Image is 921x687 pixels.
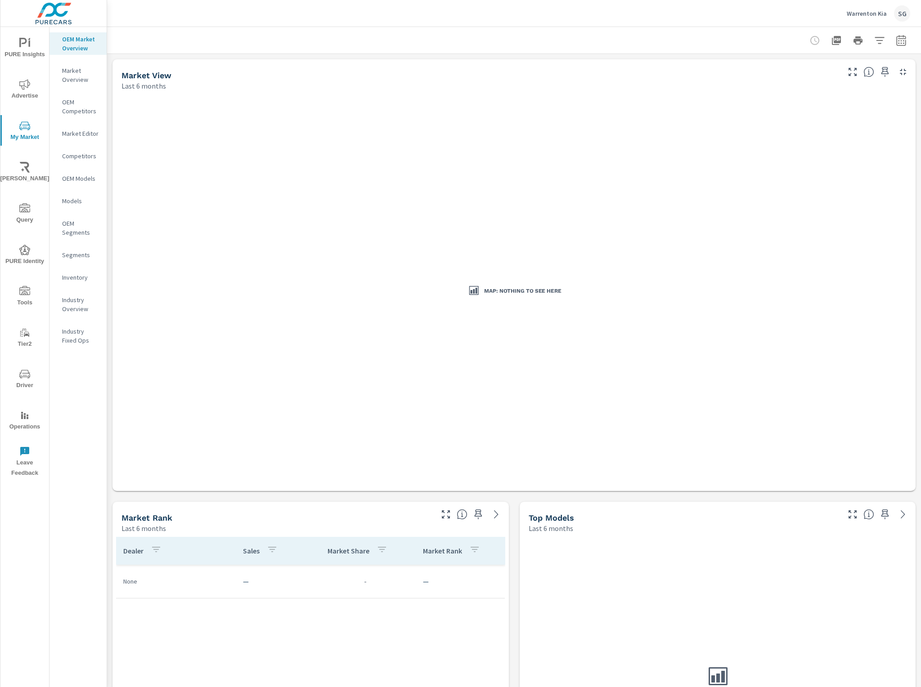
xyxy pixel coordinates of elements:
p: - [364,576,367,587]
p: Warrenton Kia [847,9,887,18]
p: Last 6 months [121,80,166,91]
span: Tier2 [3,327,46,349]
div: Inventory [49,271,107,284]
button: Apply Filters [871,31,889,49]
p: — [423,576,498,587]
div: Segments [49,248,107,262]
button: Make Fullscreen [845,65,860,79]
div: Industry Fixed Ops [49,325,107,347]
h5: Market Rank [121,513,172,522]
div: Models [49,194,107,208]
span: Find the biggest opportunities within your model lineup nationwide. [Source: Market registration ... [863,509,874,520]
button: "Export Report to PDF" [827,31,845,49]
p: Competitors [62,152,99,161]
div: Industry Overview [49,293,107,316]
span: PURE Insights [3,38,46,60]
span: Tools [3,286,46,308]
p: — [243,576,296,587]
div: OEM Models [49,172,107,185]
h5: Top Models [529,513,574,522]
span: Leave Feedback [3,446,46,478]
h3: Map: Nothing to see here [484,287,562,294]
p: Sales [243,546,260,555]
p: Inventory [62,273,99,282]
p: None [123,577,229,586]
p: Market Rank [423,546,462,555]
p: Segments [62,250,99,259]
div: Competitors [49,149,107,163]
a: See more details in report [489,507,503,522]
p: OEM Segments [62,219,99,237]
h5: Market View [121,71,171,80]
p: Industry Overview [62,295,99,313]
a: See more details in report [896,507,910,522]
span: Save this to your personalized report [471,507,485,522]
div: Market Editor [49,127,107,140]
span: Market Rank shows you how you rank, in terms of sales, to other dealerships in your market. “Mark... [457,509,467,520]
p: Market Share [328,546,369,555]
button: Make Fullscreen [439,507,453,522]
button: Select Date Range [892,31,910,49]
div: OEM Competitors [49,95,107,118]
span: Driver [3,369,46,391]
div: Market Overview [49,64,107,86]
p: Market Overview [62,66,99,84]
span: Query [3,203,46,225]
p: Models [62,196,99,205]
button: Print Report [849,31,867,49]
div: SG [894,5,910,22]
button: Minimize Widget [896,65,910,79]
span: PURE Identity [3,245,46,267]
span: [PERSON_NAME] [3,162,46,184]
p: Market Editor [62,129,99,138]
div: OEM Segments [49,217,107,239]
div: OEM Market Overview [49,32,107,55]
p: OEM Competitors [62,98,99,116]
span: Save this to your personalized report [878,507,892,522]
span: Operations [3,410,46,432]
div: nav menu [0,27,49,482]
span: My Market [3,120,46,143]
p: Industry Fixed Ops [62,327,99,345]
p: OEM Market Overview [62,35,99,53]
p: Dealer [123,546,144,555]
span: Advertise [3,79,46,101]
p: OEM Models [62,174,99,183]
span: Find the biggest opportunities in your market for your inventory. Understand by postal code where... [863,67,874,77]
p: Last 6 months [121,523,166,534]
button: Make Fullscreen [845,507,860,522]
span: Save this to your personalized report [878,65,892,79]
p: Last 6 months [529,523,573,534]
